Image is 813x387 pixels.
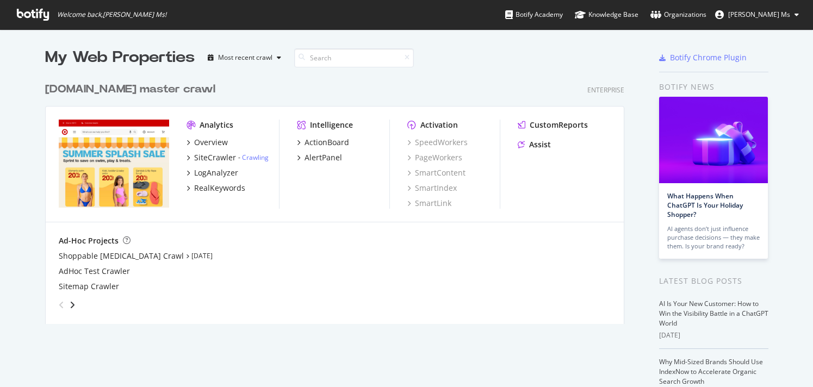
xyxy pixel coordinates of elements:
div: RealKeywords [194,183,245,193]
div: ActionBoard [305,137,349,148]
a: [DOMAIN_NAME] master crawl [45,82,220,97]
div: Organizations [650,9,706,20]
img: www.target.com [59,120,169,208]
a: Sitemap Crawler [59,281,119,292]
div: Intelligence [310,120,353,130]
a: AdHoc Test Crawler [59,266,130,277]
div: AlertPanel [305,152,342,163]
div: Overview [194,137,228,148]
div: Knowledge Base [575,9,638,20]
a: PageWorkers [407,152,462,163]
input: Search [294,48,414,67]
a: What Happens When ChatGPT Is Your Holiday Shopper? [667,191,743,219]
a: Shoppable [MEDICAL_DATA] Crawl [59,251,184,261]
div: grid [45,68,633,324]
span: Maria Ms [728,10,790,19]
div: - [238,153,269,162]
div: LogAnalyzer [194,167,238,178]
a: Why Mid-Sized Brands Should Use IndexNow to Accelerate Organic Search Growth [659,357,763,386]
div: angle-right [69,299,76,310]
a: SiteCrawler- Crawling [187,152,269,163]
a: [DATE] [191,251,213,260]
span: Welcome back, [PERSON_NAME] Ms ! [57,10,166,19]
div: Ad-Hoc Projects [59,235,119,246]
div: Activation [420,120,458,130]
a: AlertPanel [297,152,342,163]
a: Overview [187,137,228,148]
a: SmartLink [407,198,451,209]
div: Botify news [659,81,768,93]
div: Analytics [200,120,233,130]
div: [DOMAIN_NAME] master crawl [45,82,215,97]
button: [PERSON_NAME] Ms [706,6,808,23]
a: AI Is Your New Customer: How to Win the Visibility Battle in a ChatGPT World [659,299,768,328]
div: Most recent crawl [218,54,272,61]
div: Botify Chrome Plugin [670,52,747,63]
a: Botify Chrome Plugin [659,52,747,63]
a: Crawling [242,153,269,162]
div: Botify Academy [505,9,563,20]
div: [DATE] [659,330,768,340]
a: SpeedWorkers [407,137,468,148]
a: SmartContent [407,167,466,178]
div: Enterprise [587,85,624,95]
div: Latest Blog Posts [659,275,768,287]
a: CustomReports [518,120,588,130]
div: angle-left [54,296,69,314]
a: ActionBoard [297,137,349,148]
img: What Happens When ChatGPT Is Your Holiday Shopper? [659,97,768,183]
button: Most recent crawl [203,49,286,66]
a: SmartIndex [407,183,457,193]
div: Assist [529,139,551,150]
div: My Web Properties [45,47,195,68]
a: RealKeywords [187,183,245,193]
div: CustomReports [530,120,588,130]
a: Assist [518,139,551,150]
div: AI agents don’t just influence purchase decisions — they make them. Is your brand ready? [667,224,760,251]
a: LogAnalyzer [187,167,238,178]
div: SiteCrawler [194,152,236,163]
